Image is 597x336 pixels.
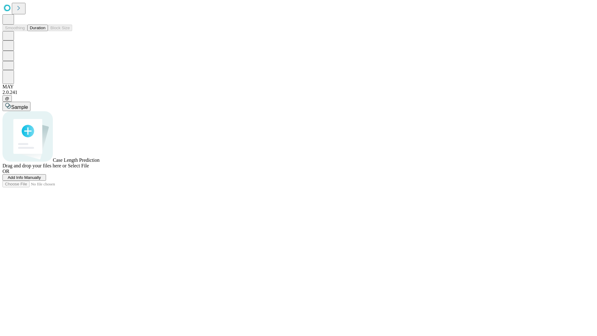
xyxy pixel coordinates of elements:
[27,25,48,31] button: Duration
[48,25,72,31] button: Block Size
[53,157,99,163] span: Case Length Prediction
[68,163,89,168] span: Select File
[5,96,9,101] span: @
[8,175,41,180] span: Add Info Manually
[2,90,595,95] div: 2.0.241
[2,84,595,90] div: MAY
[2,25,27,31] button: Smoothing
[2,174,46,181] button: Add Info Manually
[2,169,9,174] span: OR
[2,102,30,111] button: Sample
[2,163,67,168] span: Drag and drop your files here or
[2,95,12,102] button: @
[11,105,28,110] span: Sample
